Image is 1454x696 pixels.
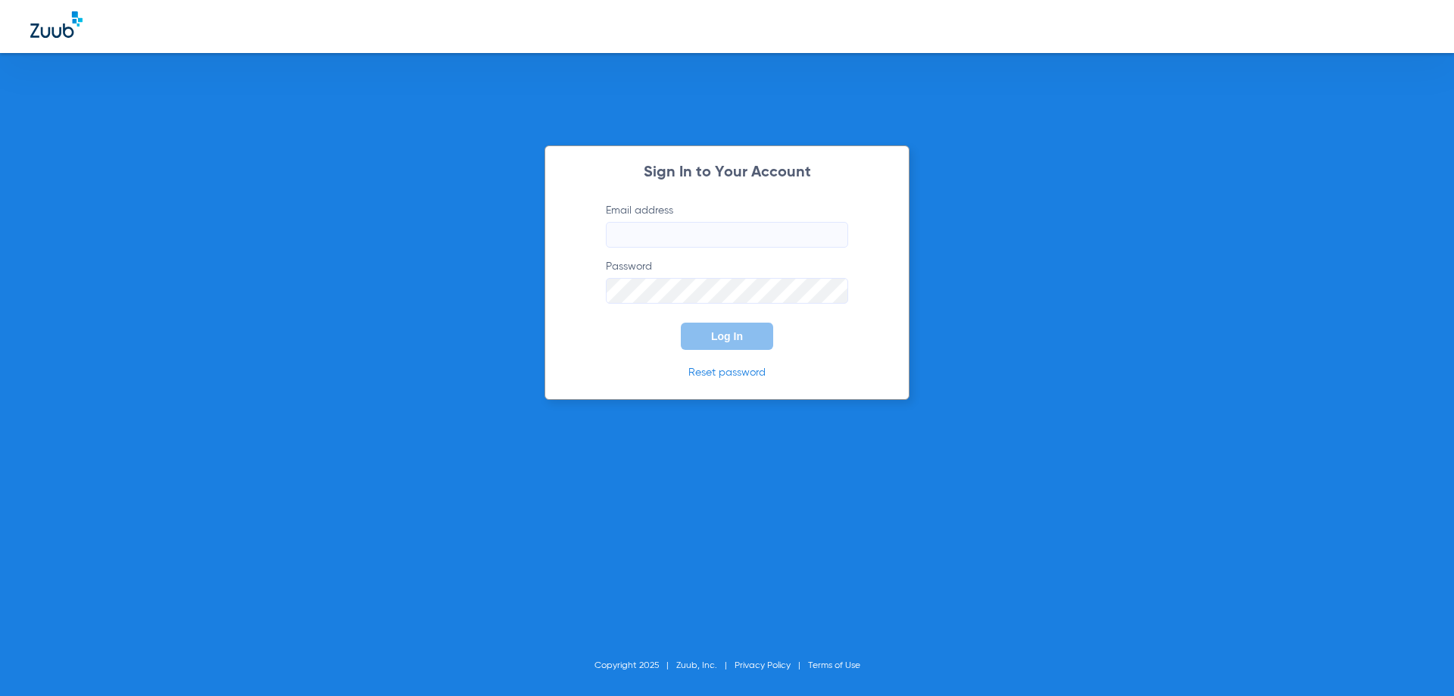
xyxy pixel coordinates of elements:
img: Zuub Logo [30,11,83,38]
label: Email address [606,203,848,248]
a: Privacy Policy [735,661,791,670]
li: Copyright 2025 [594,658,676,673]
input: Email address [606,222,848,248]
a: Terms of Use [808,661,860,670]
li: Zuub, Inc. [676,658,735,673]
label: Password [606,259,848,304]
h2: Sign In to Your Account [583,165,871,180]
button: Log In [681,323,773,350]
span: Log In [711,330,743,342]
a: Reset password [688,367,766,378]
input: Password [606,278,848,304]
